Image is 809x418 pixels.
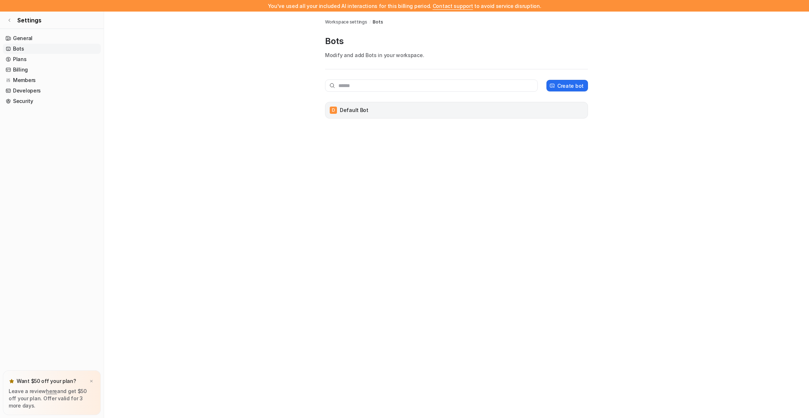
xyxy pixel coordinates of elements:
[3,65,101,75] a: Billing
[3,96,101,106] a: Security
[325,35,588,47] p: Bots
[369,19,371,25] span: /
[17,378,76,385] p: Want $50 off your plan?
[3,44,101,54] a: Bots
[46,388,57,394] a: here
[3,86,101,96] a: Developers
[330,107,337,114] span: D
[546,80,588,91] button: Create bot
[433,3,473,9] span: Contact support
[549,83,555,89] img: create
[325,19,367,25] a: Workspace settings
[9,388,95,409] p: Leave a review and get $50 off your plan. Offer valid for 3 more days.
[3,75,101,85] a: Members
[89,379,94,384] img: x
[557,82,584,90] p: Create bot
[9,378,14,384] img: star
[17,16,42,25] span: Settings
[325,51,588,59] p: Modify and add Bots in your workspace.
[373,19,383,25] a: Bots
[340,107,368,114] p: Default Bot
[3,54,101,64] a: Plans
[3,33,101,43] a: General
